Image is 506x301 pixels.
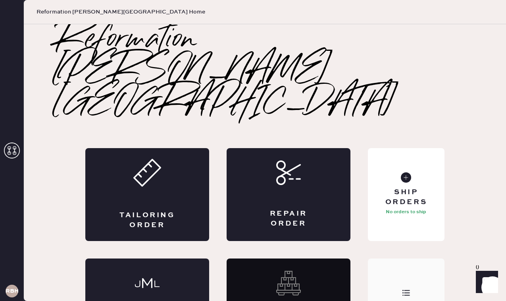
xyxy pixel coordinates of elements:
[468,265,502,299] iframe: Front Chat
[258,209,319,229] div: Repair Order
[56,24,474,120] h2: Reformation [PERSON_NAME][GEOGRAPHIC_DATA]
[37,8,205,16] span: Reformation [PERSON_NAME][GEOGRAPHIC_DATA] Home
[386,207,426,217] p: No orders to ship
[374,187,438,207] div: Ship Orders
[6,288,18,294] h3: RBHA
[117,210,177,230] div: Tailoring Order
